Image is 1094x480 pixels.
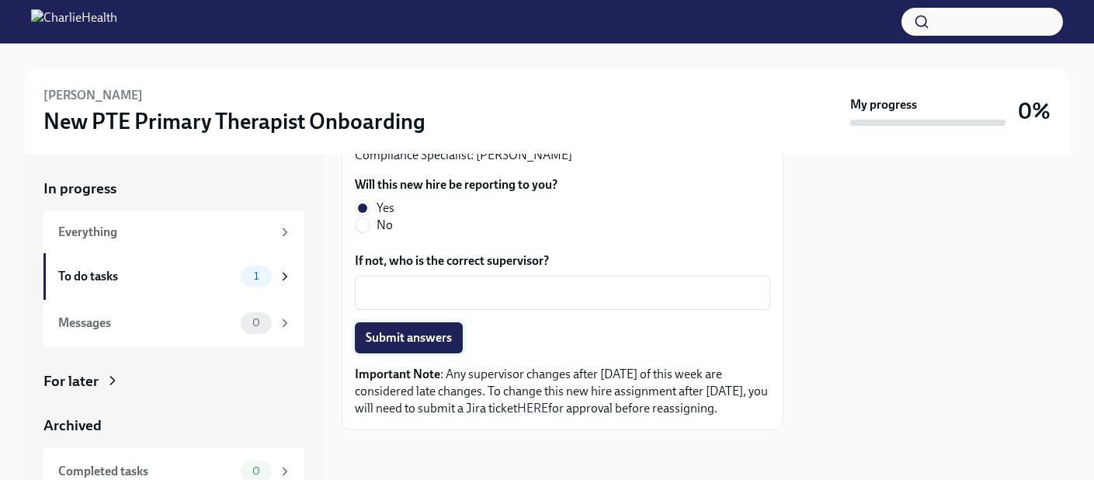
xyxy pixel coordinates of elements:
a: To do tasks1 [43,253,304,300]
a: For later [43,371,304,391]
h3: New PTE Primary Therapist Onboarding [43,107,425,135]
strong: My progress [850,96,917,113]
a: HERE [517,401,548,416]
strong: Important Note [355,367,440,381]
h6: [PERSON_NAME] [43,87,143,104]
div: Everything [58,224,272,241]
div: To do tasks [58,268,234,285]
div: For later [43,371,99,391]
span: 1 [245,270,268,282]
div: Completed tasks [58,463,234,480]
label: If not, who is the correct supervisor? [355,252,770,270]
span: Yes [377,200,394,217]
p: : Any supervisor changes after [DATE] of this week are considered late changes. To change this ne... [355,366,770,417]
a: Archived [43,416,304,436]
span: 0 [243,317,269,329]
h3: 0% [1018,97,1051,125]
span: No [377,217,393,234]
button: Submit answers [355,322,463,353]
img: CharlieHealth [31,9,117,34]
span: 0 [243,465,269,477]
span: Submit answers [366,330,452,346]
label: Will this new hire be reporting to you? [355,176,557,193]
div: Messages [58,315,234,332]
a: Messages0 [43,300,304,346]
a: In progress [43,179,304,199]
a: Everything [43,211,304,253]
